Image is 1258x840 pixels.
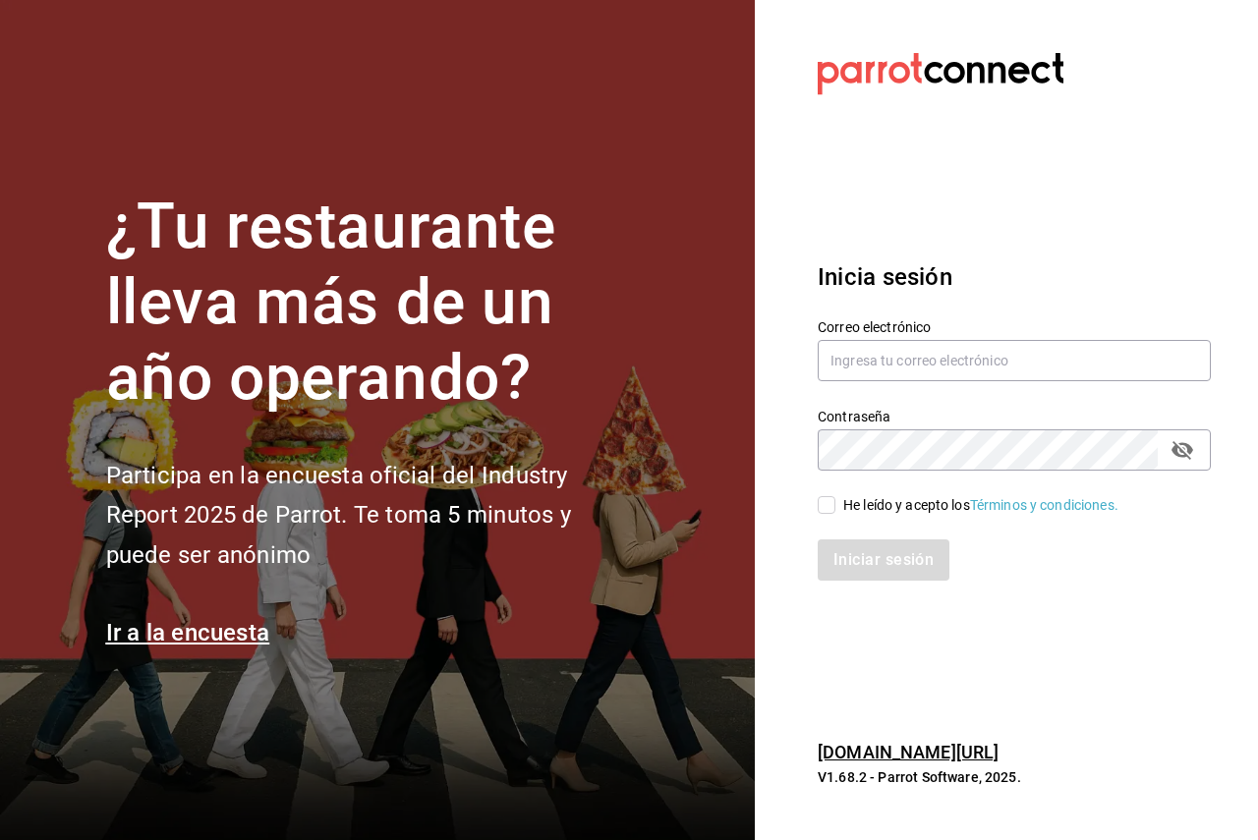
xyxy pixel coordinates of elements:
[818,410,1211,423] label: Contraseña
[818,259,1211,295] h3: Inicia sesión
[818,340,1211,381] input: Ingresa tu correo electrónico
[843,495,1118,516] div: He leído y acepto los
[970,497,1118,513] a: Términos y condiciones.
[106,619,270,646] a: Ir a la encuesta
[106,456,637,576] h2: Participa en la encuesta oficial del Industry Report 2025 de Parrot. Te toma 5 minutos y puede se...
[818,767,1211,787] p: V1.68.2 - Parrot Software, 2025.
[1166,433,1199,467] button: passwordField
[106,190,637,416] h1: ¿Tu restaurante lleva más de un año operando?
[818,320,1211,334] label: Correo electrónico
[818,742,999,762] a: [DOMAIN_NAME][URL]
